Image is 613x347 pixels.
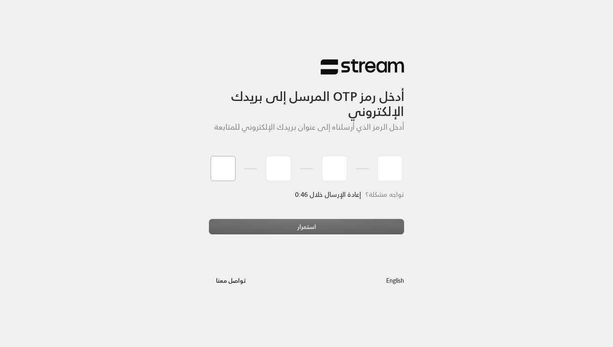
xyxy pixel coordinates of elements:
a: تواصل معنا [209,275,253,286]
h5: أدخل الرمز الذي أرسلناه إلى عنوان بريدك الإلكتروني للمتابعة [209,123,404,132]
img: Stream Logo [321,59,404,75]
h3: أدخل رمز OTP المرسل إلى بريدك الإلكتروني [209,75,404,119]
button: تواصل معنا [209,272,253,288]
a: English [386,272,404,288]
span: تواجه مشكلة؟ [365,189,404,200]
span: إعادة الإرسال خلال 0:46 [295,189,361,200]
